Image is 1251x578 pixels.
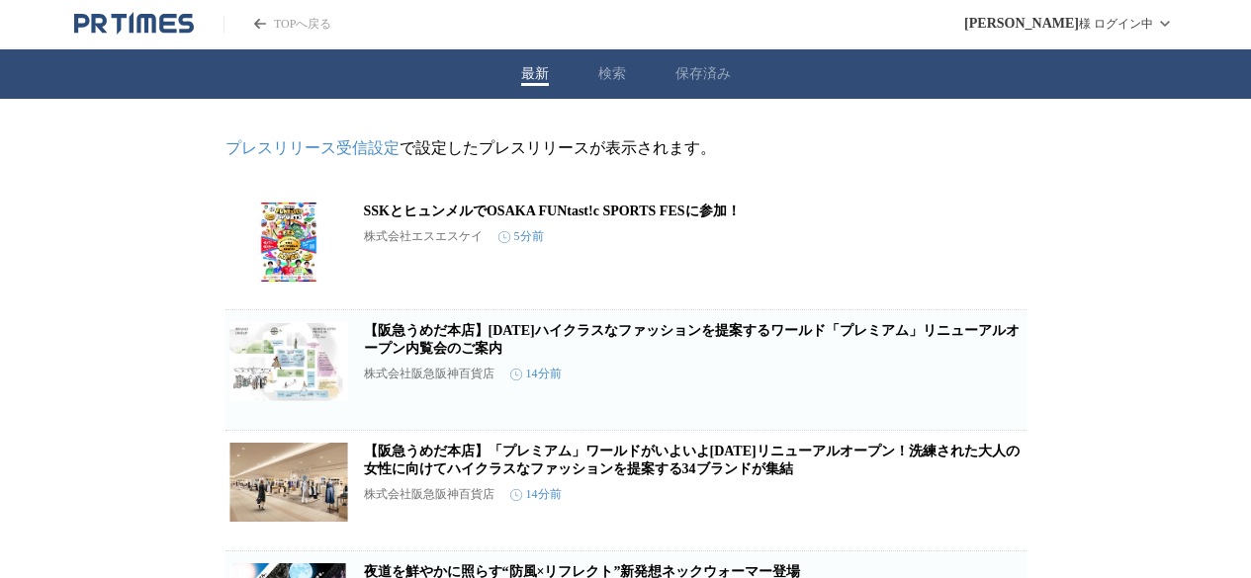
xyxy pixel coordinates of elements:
a: PR TIMESのトップページはこちら [223,16,331,33]
a: 【阪急うめだ本店】[DATE]ハイクラスなファッションを提案するワールド「プレミアム」リニューアルオープン内覧会のご案内 [364,323,1020,356]
time: 14分前 [510,486,562,503]
button: 最新 [521,65,549,83]
p: 株式会社阪急阪神百貨店 [364,486,494,503]
p: 株式会社エスエスケイ [364,228,483,245]
img: 【阪急うめだ本店】「プレミアム」ワールドがいよいよ10月29日(水)リニューアルオープン！洗練された大人の女性に向けてハイクラスなファッションを提案する34ブランドが集結 [229,443,348,522]
span: [PERSON_NAME] [964,16,1079,32]
a: 【阪急うめだ本店】「プレミアム」ワールドがいよいよ[DATE]リニューアルオープン！洗練された大人の女性に向けてハイクラスなファッションを提案する34ブランドが集結 [364,444,1020,476]
a: プレスリリース受信設定 [225,139,400,156]
time: 5分前 [498,228,544,245]
a: PR TIMESのトップページはこちら [74,12,194,36]
button: 保存済み [675,65,731,83]
time: 14分前 [510,366,562,382]
a: SSKとヒュンメルでOSAKA FUNtast!c SPORTS FESに参加！ [364,204,741,218]
img: SSKとヒュンメルでOSAKA FUNtast!c SPORTS FESに参加！ [229,203,348,282]
p: で設定したプレスリリースが表示されます。 [225,138,1027,159]
p: 株式会社阪急阪神百貨店 [364,366,494,382]
img: 【阪急うめだ本店】10月29日(水)ハイクラスなファッションを提案するワールド「プレミアム」リニューアルオープン内覧会のご案内 [229,322,348,401]
button: 検索 [598,65,626,83]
